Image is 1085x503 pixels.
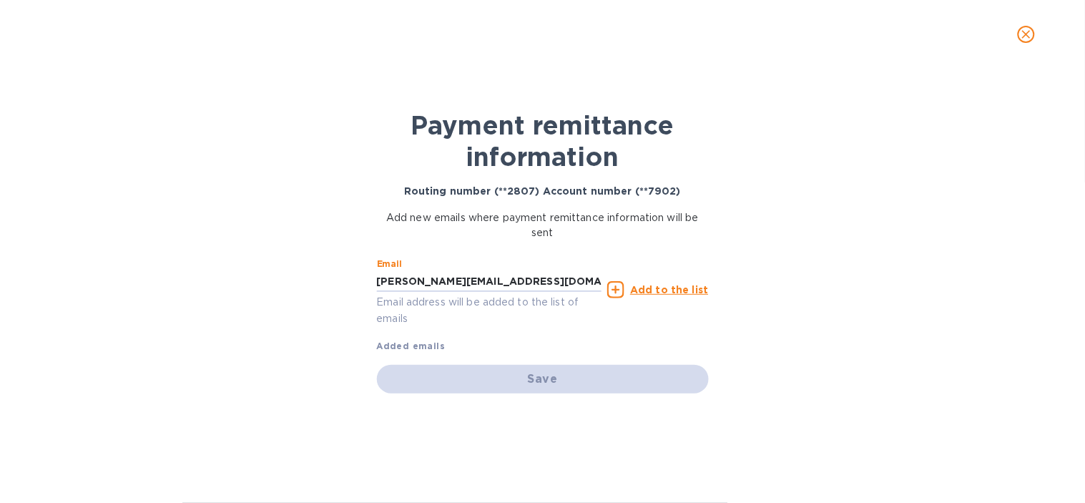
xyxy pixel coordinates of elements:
p: Add new emails where payment remittance information will be sent [377,210,709,240]
p: Email address will be added to the list of emails [377,294,602,327]
button: close [1009,17,1044,52]
u: Add to the list [630,284,708,296]
b: Routing number (**2807) Account number (**7902) [404,185,681,197]
label: Email [377,260,402,269]
b: Added emails [377,341,446,351]
input: Enter email [377,270,602,292]
b: Payment remittance information [411,109,674,172]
